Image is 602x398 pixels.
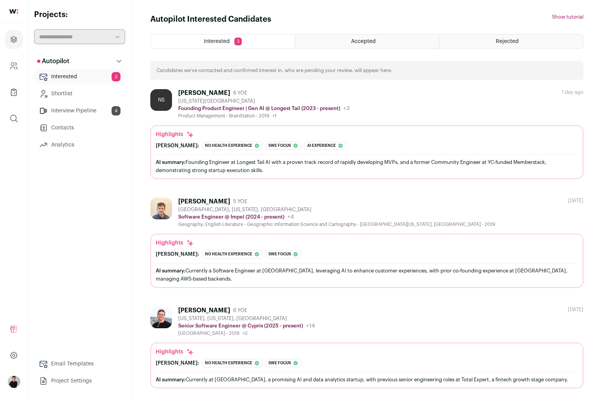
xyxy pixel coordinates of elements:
div: Ai experience [304,141,346,150]
div: Currently a Software Engineer at [GEOGRAPHIC_DATA], leveraging AI to enhance customer experiences... [156,267,578,283]
a: Email Templates [34,356,125,372]
a: [PERSON_NAME] 5 YOE [GEOGRAPHIC_DATA], [US_STATE], [GEOGRAPHIC_DATA] Software Engineer @ Impel (2... [150,198,583,288]
span: +3 [343,106,350,111]
div: [PERSON_NAME] [178,89,230,97]
span: AI summary: [156,160,186,165]
div: [PERSON_NAME] [178,198,230,205]
span: +14 [306,323,315,329]
img: wellfound-shorthand-0d5821cbd27db2630d0214b213865d53afaa358527fdda9d0ea32b1df1b89c2c.svg [9,9,18,14]
div: Swe focus [266,359,301,367]
a: NS [PERSON_NAME] 6 YOE [US_STATE][GEOGRAPHIC_DATA] Founding Product Engineer | Gen AI @ Longest T... [150,89,583,179]
div: No health experience [202,141,263,150]
div: Highlights [156,348,194,356]
span: 6 YOE [233,90,247,96]
span: +2 [243,331,248,336]
a: Company Lists [5,83,23,102]
div: Product Management - BrainStation - 2019 [178,113,350,119]
span: 5 YOE [233,198,247,205]
a: Projects [5,30,23,49]
div: Geography; English Literature - Geographic Information Science and Cartography - [GEOGRAPHIC_DATA... [178,221,495,227]
span: 3 [112,72,120,81]
button: Autopilot [34,53,125,69]
div: [PERSON_NAME]: [156,143,199,149]
div: No health experience [202,250,263,258]
div: [DATE] [568,307,583,313]
div: Highlights [156,239,194,247]
p: Founding Product Engineer | Gen AI @ Longest Tail (2023 - present) [178,105,340,112]
div: [US_STATE][GEOGRAPHIC_DATA] [178,98,350,104]
div: Highlights [156,131,194,138]
a: Contacts [34,120,125,136]
img: 39fb26fc8ce0ab0ab5e41ec077ecf178131f91dd9434400c7a6c25a61b57596b [150,307,172,328]
a: Interested3 [34,69,125,84]
a: Shortlist [34,86,125,102]
div: [US_STATE], [US_STATE], [GEOGRAPHIC_DATA] [178,315,315,322]
div: NS [150,89,172,111]
span: AI summary: [156,377,186,382]
p: Software Engineer @ Impel (2024 - present) [178,214,284,220]
span: +4 [287,214,294,220]
div: [PERSON_NAME]: [156,251,199,257]
div: [DATE] [568,198,583,204]
span: Interested [204,39,230,44]
span: Rejected [496,39,519,44]
button: Open dropdown [8,376,20,388]
div: Founding Engineer at Longest Tail AI with a proven track record of rapidly developing MVPs, and a... [156,158,578,174]
div: [GEOGRAPHIC_DATA], [US_STATE], [GEOGRAPHIC_DATA] [178,207,495,213]
span: +1 [272,114,277,118]
span: AI summary: [156,268,186,273]
div: 1 day ago [562,89,583,95]
h1: Autopilot Interested Candidates [150,14,271,25]
div: Swe focus [266,250,301,258]
a: Project Settings [34,373,125,389]
button: Show tutorial [552,14,583,20]
a: Accepted [295,34,439,48]
p: Autopilot [37,57,69,66]
a: Analytics [34,137,125,153]
div: Currently at [GEOGRAPHIC_DATA], a promising AI and data analytics startup, with previous senior e... [156,376,578,384]
span: 3 [234,38,242,45]
span: Accepted [351,39,376,44]
div: Swe focus [266,141,301,150]
a: Interview Pipeline4 [34,103,125,119]
div: [PERSON_NAME]: [156,360,199,366]
span: 4 [112,106,120,115]
a: Rejected [439,34,583,48]
img: 19277569-medium_jpg [8,376,20,388]
p: Senior Software Engineer @ Cypris (2025 - present) [178,323,303,329]
h2: Projects: [34,9,125,20]
div: [GEOGRAPHIC_DATA] - 2018 [178,330,315,336]
img: 07efe628fd20b3041e0101abef6dd1a35800f1882ecd55e563e8740da2edc179.png [150,198,172,219]
a: [PERSON_NAME] 6 YOE [US_STATE], [US_STATE], [GEOGRAPHIC_DATA] Senior Software Engineer @ Cypris (... [150,307,583,388]
span: 6 YOE [233,307,247,314]
a: Company and ATS Settings [5,57,23,75]
div: No health experience [202,359,263,367]
p: Candidates we’ve contacted and confirmed interest in, who are pending your review, will appear here. [157,67,392,74]
div: [PERSON_NAME] [178,307,230,314]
